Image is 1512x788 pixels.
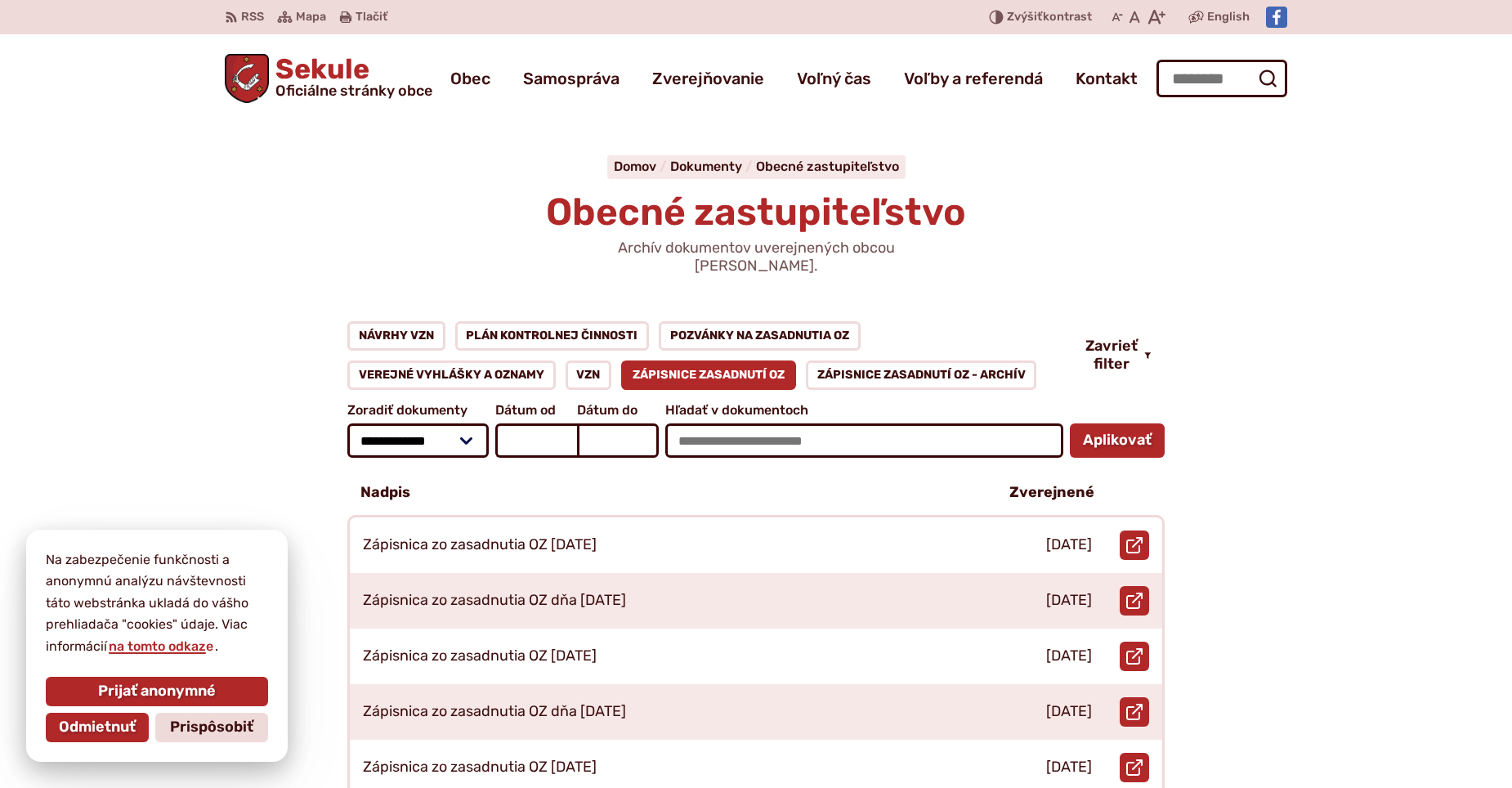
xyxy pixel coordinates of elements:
p: Zverejnené [1009,484,1094,502]
a: Voľby a referendá [904,56,1043,101]
a: Voľný čas [797,56,871,101]
a: Zápisnice zasadnutí OZ - ARCHÍV [806,360,1037,390]
span: English [1207,7,1250,27]
a: Pozvánky na zasadnutia OZ [659,321,861,351]
span: Zvýšiť [1007,10,1043,24]
img: Prejsť na domovskú stránku [225,54,269,103]
p: [DATE] [1046,536,1092,554]
a: English [1204,7,1253,27]
input: Hľadať v dokumentoch [665,423,1063,458]
input: Dátum od [495,423,577,458]
span: kontrast [1007,11,1092,25]
a: Zverejňovanie [652,56,764,101]
span: Sekule [269,56,432,98]
button: Prispôsobiť [155,713,268,742]
a: Dokumenty [670,159,756,174]
button: Prijať anonymné [46,677,268,706]
a: Logo Sekule, prejsť na domovskú stránku. [225,54,432,103]
span: Mapa [296,7,326,27]
img: Prejsť na Facebook stránku [1266,7,1287,28]
p: [DATE] [1046,759,1092,777]
p: Archív dokumentov uverejnených obcou [PERSON_NAME]. [560,240,952,275]
span: Zoradiť dokumenty [347,403,489,418]
span: Dokumenty [670,159,742,174]
span: Zavrieť filter [1085,338,1138,373]
p: Na zabezpečenie funkčnosti a anonymnú analýzu návštevnosti táto webstránka ukladá do vášho prehli... [46,549,268,657]
span: Odmietnuť [59,719,136,737]
span: Dátum do [577,403,659,418]
p: [DATE] [1046,592,1092,610]
span: Oficiálne stránky obce [275,83,432,98]
a: Obec [450,56,490,101]
a: Verejné vyhlášky a oznamy [347,360,556,390]
a: Samospráva [523,56,620,101]
p: [DATE] [1046,703,1092,721]
span: Dátum od [495,403,577,418]
button: Aplikovať [1070,423,1165,458]
a: VZN [566,360,612,390]
a: Plán kontrolnej činnosti [455,321,650,351]
span: Prispôsobiť [170,719,253,737]
span: Domov [614,159,656,174]
a: Kontakt [1076,56,1138,101]
a: na tomto odkaze [107,638,215,654]
a: Obecné zastupiteľstvo [756,159,899,174]
p: [DATE] [1046,647,1092,665]
input: Dátum do [577,423,659,458]
p: Zápisnica zo zasadnutia OZ dňa [DATE] [363,703,626,721]
p: Zápisnica zo zasadnutia OZ [DATE] [363,536,597,554]
span: Prijať anonymné [98,683,216,701]
span: RSS [241,7,264,27]
button: Odmietnuť [46,713,149,742]
select: Zoradiť dokumenty [347,423,489,458]
p: Zápisnica zo zasadnutia OZ [DATE] [363,647,597,665]
a: Domov [614,159,670,174]
p: Zápisnica zo zasadnutia OZ dňa [DATE] [363,592,626,610]
a: Návrhy VZN [347,321,445,351]
a: Zápisnice zasadnutí OZ [621,360,796,390]
p: Nadpis [360,484,410,502]
p: Zápisnica zo zasadnutia OZ [DATE] [363,759,597,777]
button: Zavrieť filter [1072,338,1165,373]
span: Obecné zastupiteľstvo [546,190,966,235]
span: Hľadať v dokumentoch [665,403,1063,418]
span: Tlačiť [356,11,387,25]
